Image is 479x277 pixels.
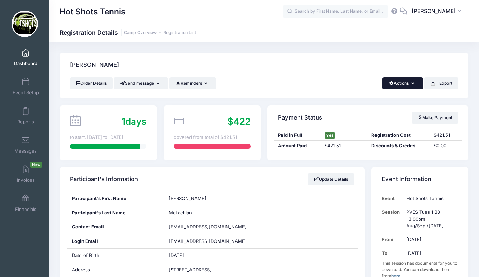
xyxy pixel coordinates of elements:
h1: Hot Shots Tennis [60,4,126,20]
td: Session [382,205,403,233]
div: Amount Paid [274,142,321,149]
a: Reports [9,103,42,128]
td: From [382,233,403,246]
h1: Registration Details [60,29,196,36]
span: $422 [227,116,251,127]
img: Hot Shots Tennis [12,11,38,37]
a: Registration List [163,30,196,36]
a: Financials [9,191,42,215]
span: Reports [17,119,34,125]
span: [EMAIL_ADDRESS][DOMAIN_NAME] [169,238,257,245]
div: Paid in Full [274,132,321,139]
button: Export [424,77,458,89]
span: Invoices [17,177,35,183]
span: [DATE] [169,252,184,258]
a: Make Payment [412,112,458,124]
div: covered from total of $421.51 [174,134,250,141]
a: InvoicesNew [9,162,42,186]
div: Address [67,263,164,277]
input: Search by First Name, Last Name, or Email... [283,5,388,19]
button: [PERSON_NAME] [407,4,468,20]
h4: Event Information [382,169,431,189]
a: Update Details [308,173,354,185]
button: Send message [114,77,168,89]
button: Reminders [169,77,216,89]
div: to start. [DATE] to [DATE] [70,134,146,141]
span: [PERSON_NAME] [412,7,456,15]
div: $0.00 [431,142,462,149]
td: [DATE] [403,246,458,260]
span: Dashboard [14,60,38,66]
span: 1 [121,116,125,127]
div: $421.51 [321,142,368,149]
td: [DATE] [403,233,458,246]
div: days [121,115,146,128]
span: [STREET_ADDRESS] [169,267,212,272]
td: Hot Shots Tennis [403,192,458,205]
div: Date of Birth [67,249,164,263]
div: $421.51 [431,132,462,139]
span: Yes [325,132,335,138]
div: Login Email [67,234,164,249]
span: Event Setup [13,90,39,96]
button: Actions [382,77,423,89]
a: Camp Overview [124,30,157,36]
span: Messages [14,148,37,154]
div: Registration Cost [368,132,431,139]
div: Contact Email [67,220,164,234]
span: [PERSON_NAME] [169,195,206,201]
span: [EMAIL_ADDRESS][DOMAIN_NAME] [169,224,247,230]
td: Event [382,192,403,205]
td: PVES Tues 1:38 -3:00pm Aug/Sept/[DATE] [403,205,458,233]
div: Participant's Last Name [67,206,164,220]
span: New [30,162,42,168]
div: Discounts & Credits [368,142,431,149]
div: Participant's First Name [67,192,164,206]
a: Dashboard [9,45,42,70]
a: Event Setup [9,74,42,99]
td: To [382,246,403,260]
h4: Payment Status [278,108,322,128]
span: McLachlan [169,210,192,215]
h4: [PERSON_NAME] [70,55,119,75]
a: Order Details [70,77,113,89]
a: Messages [9,133,42,157]
span: Financials [15,206,36,212]
h4: Participant's Information [70,169,138,189]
